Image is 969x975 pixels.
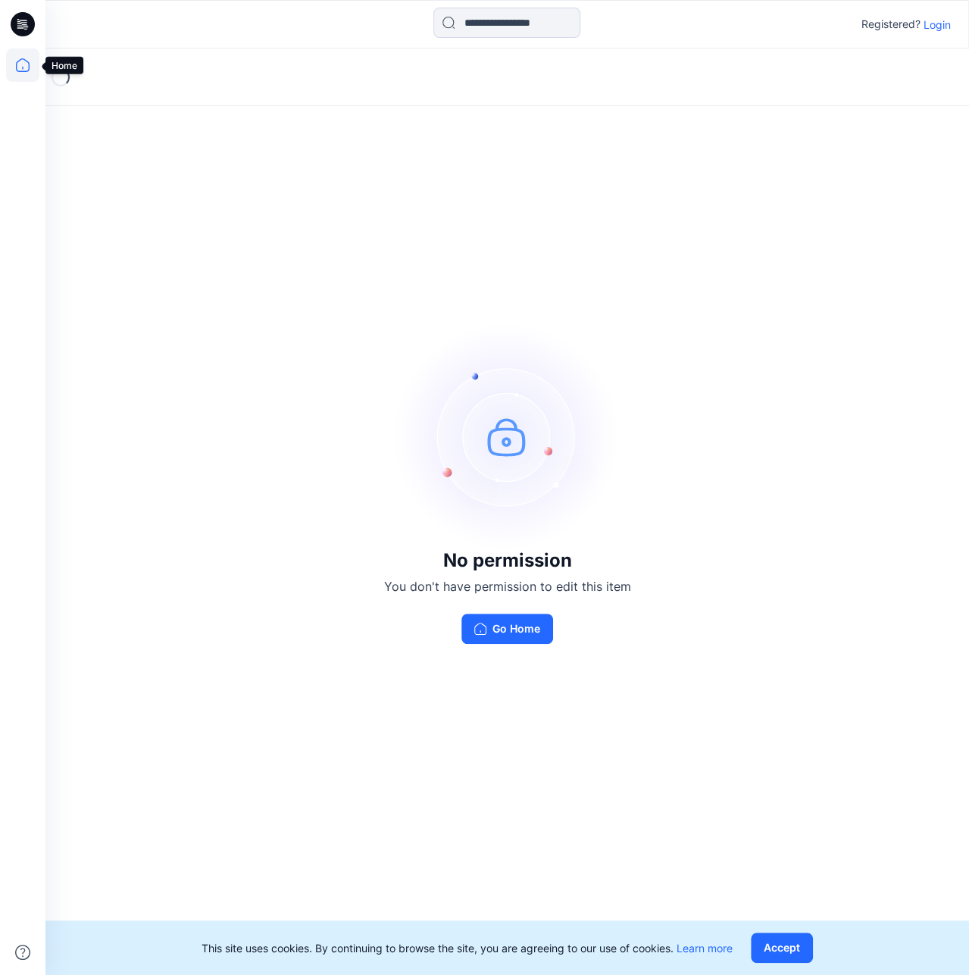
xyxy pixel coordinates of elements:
button: Accept [751,933,813,963]
a: Learn more [677,942,733,955]
p: You don't have permission to edit this item [384,577,631,595]
p: Registered? [861,15,921,33]
p: Login [924,17,951,33]
p: This site uses cookies. By continuing to browse the site, you are agreeing to our use of cookies. [202,940,733,956]
img: no-perm.svg [394,323,621,550]
button: Go Home [461,614,553,644]
h3: No permission [384,550,631,571]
